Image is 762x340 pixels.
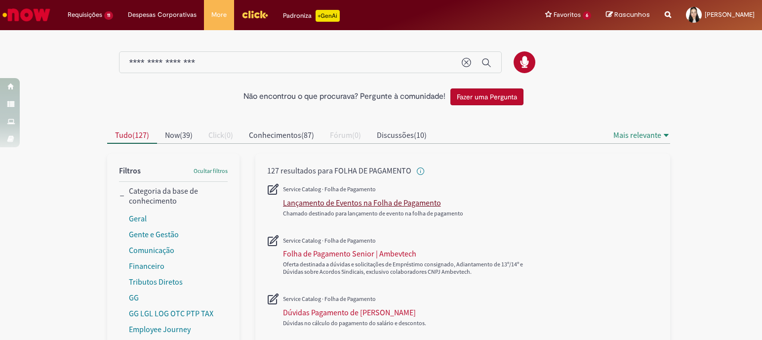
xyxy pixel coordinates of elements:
[316,10,340,22] p: +GenAi
[243,92,445,101] h2: Não encontrou o que procurava? Pergunte à comunidade!
[68,10,102,20] span: Requisições
[128,10,197,20] span: Despesas Corporativas
[705,10,755,19] span: [PERSON_NAME]
[450,88,523,105] button: Fazer uma Pergunta
[1,5,52,25] img: ServiceNow
[606,10,650,20] a: Rascunhos
[283,10,340,22] div: Padroniza
[241,7,268,22] img: click_logo_yellow_360x200.png
[614,10,650,19] span: Rascunhos
[104,11,113,20] span: 11
[211,10,227,20] span: More
[583,11,591,20] span: 6
[554,10,581,20] span: Favoritos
